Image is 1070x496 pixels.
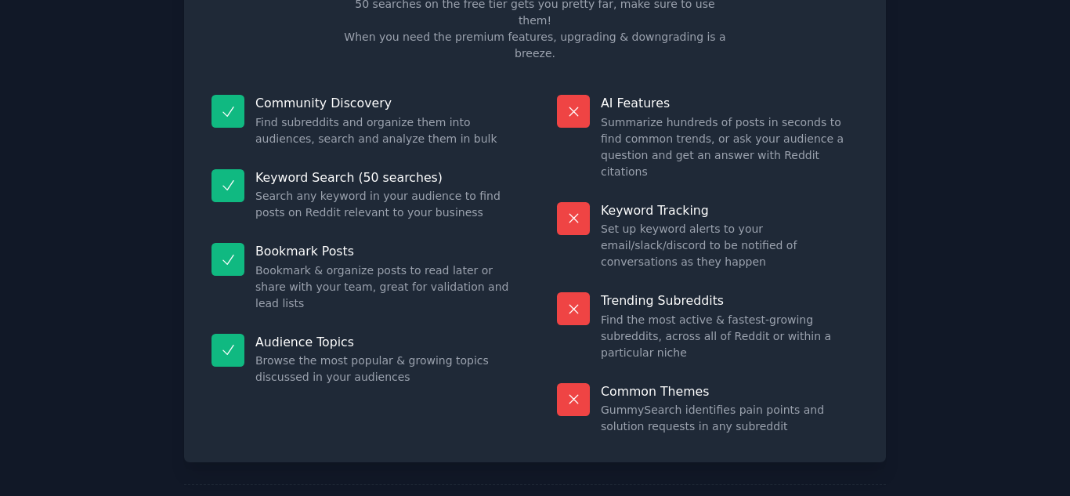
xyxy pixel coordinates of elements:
[601,95,859,111] p: AI Features
[255,95,513,111] p: Community Discovery
[601,221,859,270] dd: Set up keyword alerts to your email/slack/discord to be notified of conversations as they happen
[601,114,859,180] dd: Summarize hundreds of posts in seconds to find common trends, or ask your audience a question and...
[601,312,859,361] dd: Find the most active & fastest-growing subreddits, across all of Reddit or within a particular niche
[255,188,513,221] dd: Search any keyword in your audience to find posts on Reddit relevant to your business
[255,169,513,186] p: Keyword Search (50 searches)
[601,292,859,309] p: Trending Subreddits
[255,334,513,350] p: Audience Topics
[255,262,513,312] dd: Bookmark & organize posts to read later or share with your team, great for validation and lead lists
[255,353,513,386] dd: Browse the most popular & growing topics discussed in your audiences
[255,114,513,147] dd: Find subreddits and organize them into audiences, search and analyze them in bulk
[255,243,513,259] p: Bookmark Posts
[601,402,859,435] dd: GummySearch identifies pain points and solution requests in any subreddit
[601,383,859,400] p: Common Themes
[601,202,859,219] p: Keyword Tracking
